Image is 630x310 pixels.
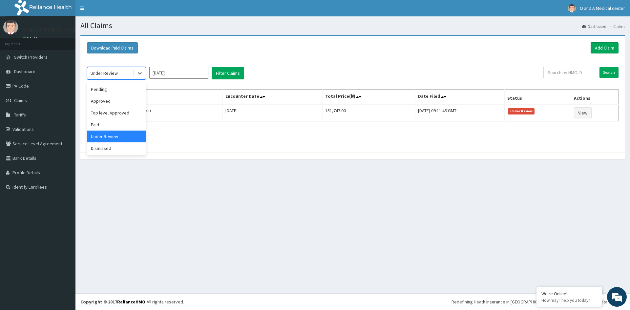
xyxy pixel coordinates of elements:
li: Claims [607,24,625,29]
th: Date Filed [415,90,504,105]
input: Select Month and Year [149,67,208,79]
span: Claims [14,97,27,103]
button: Download Paid Claims [87,42,138,53]
div: Approved [87,95,146,107]
input: Search by HMO ID [543,67,597,78]
div: We're Online! [541,291,597,297]
img: d_794563401_company_1708531726252_794563401 [12,33,27,49]
a: Online [23,36,39,40]
div: Redefining Heath Insurance in [GEOGRAPHIC_DATA] using Telemedicine and Data Science! [451,299,625,305]
div: Pending [87,83,146,95]
a: Add Claim [591,42,619,53]
th: Name [87,90,223,105]
strong: Copyright © 2017 . [80,299,147,305]
div: Paid [87,119,146,131]
span: Dashboard [14,69,35,74]
a: RelianceHMO [117,299,145,305]
img: User Image [568,4,576,12]
a: Dashboard [582,24,606,29]
th: Actions [571,90,618,105]
img: User Image [3,20,18,34]
div: Dismissed [87,142,146,154]
h1: All Claims [80,21,625,30]
th: Total Price(₦) [323,90,415,105]
textarea: Type your message and hit 'Enter' [3,179,125,202]
td: 151,747.00 [323,104,415,121]
td: [DATE] 09:11:45 GMT [415,104,504,121]
div: Under Review [91,70,118,76]
button: Filter Claims [212,67,244,79]
p: O and A Medical center [23,27,82,32]
div: Top level Approved [87,107,146,119]
div: Under Review [87,131,146,142]
a: View [574,107,592,118]
div: Chat with us now [34,37,110,45]
th: Encounter Date [222,90,323,105]
th: Status [505,90,571,105]
span: We're online! [38,83,91,149]
td: [PERSON_NAME] (npm/10231/c) [87,104,223,121]
span: Under Review [508,108,535,114]
span: Switch Providers [14,54,48,60]
span: O and A Medical center [580,5,625,11]
div: Minimize live chat window [108,3,123,19]
input: Search [599,67,619,78]
p: How may I help you today? [541,298,597,303]
span: Tariffs [14,112,26,118]
footer: All rights reserved. [75,293,630,310]
td: [DATE] [222,104,323,121]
